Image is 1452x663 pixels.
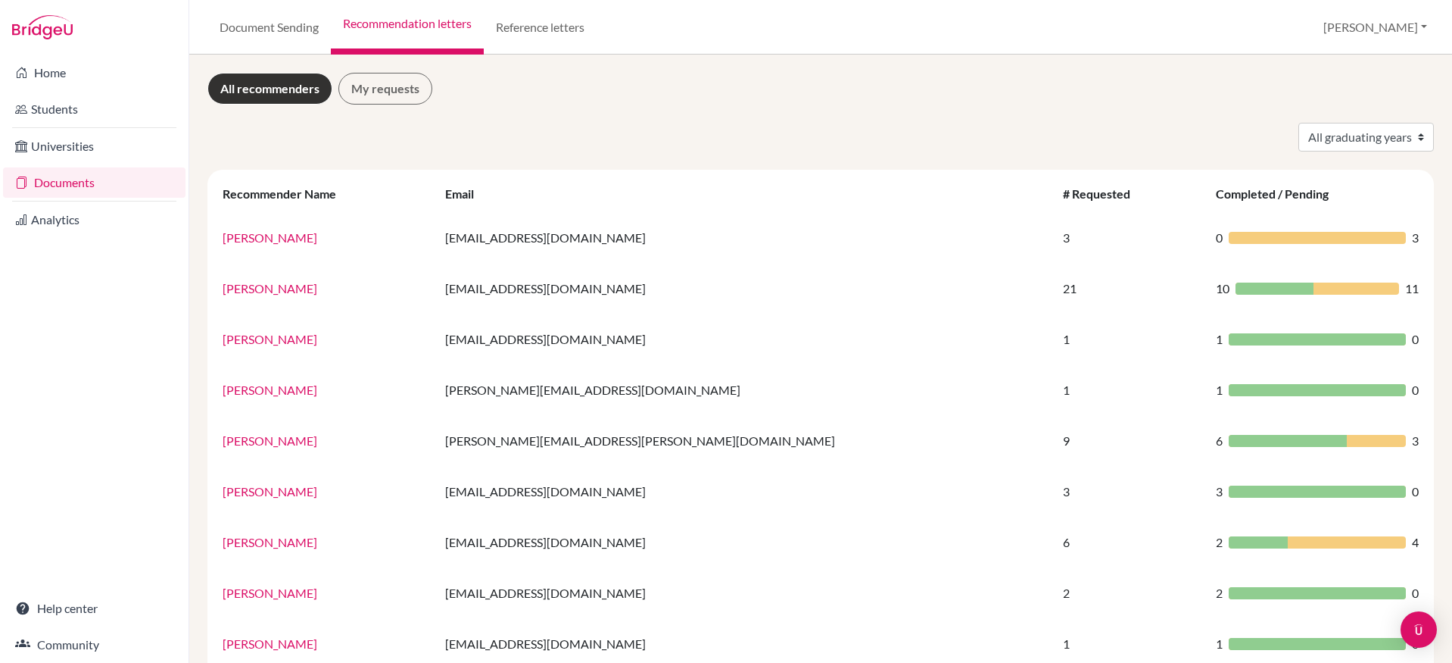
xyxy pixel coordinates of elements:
a: Students [3,94,185,124]
td: 1 [1054,314,1206,364]
td: [EMAIL_ADDRESS][DOMAIN_NAME] [436,263,1054,314]
td: [EMAIL_ADDRESS][DOMAIN_NAME] [436,212,1054,263]
td: [PERSON_NAME][EMAIL_ADDRESS][PERSON_NAME][DOMAIN_NAME] [436,415,1054,466]
a: [PERSON_NAME] [223,281,317,296]
span: 0 [1412,330,1419,349]
span: 6 [1216,432,1223,450]
a: [PERSON_NAME] [223,636,317,651]
a: [PERSON_NAME] [223,433,317,448]
div: Completed / Pending [1216,186,1344,201]
div: Open Intercom Messenger [1401,611,1437,648]
div: # Requested [1063,186,1145,201]
span: 0 [1412,483,1419,501]
td: [EMAIL_ADDRESS][DOMAIN_NAME] [436,314,1054,364]
a: Universities [3,131,185,161]
td: 1 [1054,364,1206,415]
a: Community [3,630,185,660]
a: [PERSON_NAME] [223,535,317,549]
td: [EMAIL_ADDRESS][DOMAIN_NAME] [436,466,1054,517]
td: [EMAIL_ADDRESS][DOMAIN_NAME] [436,517,1054,568]
a: Analytics [3,205,185,235]
td: [PERSON_NAME][EMAIL_ADDRESS][DOMAIN_NAME] [436,364,1054,415]
td: 9 [1054,415,1206,466]
a: [PERSON_NAME] [223,484,317,499]
span: 3 [1412,432,1419,450]
span: 11 [1405,280,1419,298]
a: All recommenders [207,73,332,105]
span: 3 [1412,229,1419,247]
span: 2 [1216,584,1223,602]
div: Email [445,186,489,201]
td: 21 [1054,263,1206,314]
img: Bridge-U [12,15,73,39]
td: 6 [1054,517,1206,568]
span: 0 [1216,229,1223,247]
button: [PERSON_NAME] [1316,13,1434,42]
a: Home [3,58,185,88]
span: 1 [1216,330,1223,349]
a: [PERSON_NAME] [223,586,317,600]
td: [EMAIL_ADDRESS][DOMAIN_NAME] [436,568,1054,618]
span: 4 [1412,533,1419,552]
a: [PERSON_NAME] [223,383,317,397]
span: 10 [1216,280,1229,298]
span: 1 [1216,381,1223,399]
a: [PERSON_NAME] [223,332,317,346]
div: Recommender Name [223,186,351,201]
span: 1 [1216,635,1223,653]
span: 3 [1216,483,1223,501]
td: 3 [1054,212,1206,263]
a: My requests [338,73,432,105]
td: 3 [1054,466,1206,517]
span: 2 [1216,533,1223,552]
span: 0 [1412,381,1419,399]
span: 0 [1412,584,1419,602]
a: Documents [3,167,185,198]
a: [PERSON_NAME] [223,230,317,245]
td: 2 [1054,568,1206,618]
a: Help center [3,593,185,624]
